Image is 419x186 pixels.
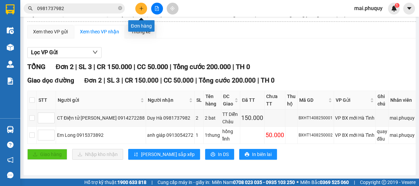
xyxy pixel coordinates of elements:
[257,76,259,84] span: |
[128,20,155,32] div: Đơn hàng
[240,91,264,110] th: Đã TT
[28,6,33,11] span: search
[376,91,389,110] th: Ghi chú
[298,127,334,144] td: BXHT1408250002
[205,131,220,139] div: 1thung
[27,47,102,58] button: Lọc VP Gửi
[37,91,56,110] th: STT
[205,149,234,160] button: printerIn DS
[320,180,349,185] strong: 0369 525 060
[27,149,67,160] button: uploadGiao hàng
[218,151,229,158] span: In DS
[390,114,415,122] div: mai.phuquy
[93,63,95,71] span: |
[239,149,277,160] button: printerIn biên lai
[335,131,374,139] div: VP BX mới Hà Tĩnh
[134,152,138,157] span: sort-ascending
[211,152,215,157] span: printer
[84,76,102,84] span: Đơn 2
[27,76,74,84] span: Giao dọc đường
[354,179,355,186] span: |
[169,63,171,71] span: |
[264,91,285,110] th: Chưa TT
[389,91,416,110] th: Nhân viên
[241,113,263,123] div: 150.000
[170,6,175,11] span: aim
[128,149,200,160] button: sort-ascending[PERSON_NAME] sắp xếp
[147,131,193,139] div: anh giáp 0913054272
[58,96,139,104] span: Người gửi
[403,3,415,14] button: caret-down
[223,93,233,107] span: ĐC Giao
[298,110,334,127] td: BXHT1408250001
[155,6,159,11] span: file-add
[107,76,120,84] span: SL 3
[139,6,144,11] span: plus
[232,63,234,71] span: |
[196,131,202,139] div: 1
[147,114,193,122] div: Duy Hà 0981737982
[299,132,333,138] div: BXHT1408250002
[27,63,46,71] span: TỔNG
[334,110,376,127] td: VP BX mới Hà Tĩnh
[7,27,14,34] img: warehouse-icon
[252,151,272,158] span: In biên lai
[222,128,239,143] div: hồng lĩnh
[222,111,239,125] div: TT Diễn Châu
[266,130,284,140] div: 50.000
[160,76,162,84] span: |
[151,179,152,186] span: |
[391,5,397,11] img: icon-new-feature
[299,115,333,121] div: BXHT1408250001
[118,5,122,12] span: close-circle
[261,76,275,84] span: TH 0
[84,179,146,186] span: Hỗ trợ kỹ thuật:
[235,63,250,71] span: TH 0
[395,3,399,8] sup: 1
[212,179,295,186] span: Miền Nam
[57,114,145,122] div: CT Điện tử [PERSON_NAME] 0914272288
[158,179,210,186] span: Cung cấp máy in - giấy in:
[121,76,123,84] span: |
[297,181,299,184] span: ⚪️
[31,48,58,57] span: Lọc VP Gửi
[7,172,13,178] span: message
[382,180,386,185] span: copyright
[75,63,77,71] span: |
[396,3,398,8] span: 1
[167,3,178,14] button: aim
[195,76,197,84] span: |
[137,63,168,71] span: CC 50.000
[104,76,105,84] span: |
[334,127,376,144] td: VP BX mới Hà Tĩnh
[6,4,15,14] img: logo-vxr
[37,5,117,12] input: Tìm tên, số ĐT hoặc mã đơn
[196,114,202,122] div: 2
[205,114,220,122] div: 2 bat
[349,4,388,12] span: mai.phuquy
[133,63,135,71] span: |
[299,96,327,104] span: Mã GD
[406,5,412,11] span: caret-down
[80,28,119,35] div: Xem theo VP nhận
[164,76,194,84] span: CC 50.000
[79,63,92,71] span: SL 3
[33,28,68,35] div: Xem theo VP gửi
[195,91,204,110] th: SL
[204,91,221,110] th: Tên hàng
[7,157,13,163] span: notification
[118,6,122,10] span: close-circle
[7,77,14,85] img: solution-icon
[173,63,230,71] span: Tổng cước 200.000
[245,152,249,157] span: printer
[285,91,298,110] th: Thu hộ
[125,76,159,84] span: CR 150.000
[300,179,349,186] span: Miền Bắc
[7,142,13,148] span: question-circle
[135,3,147,14] button: plus
[377,128,387,143] div: quay đầu
[7,44,14,51] img: warehouse-icon
[97,63,132,71] span: CR 150.000
[92,50,98,55] span: down
[151,3,163,14] button: file-add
